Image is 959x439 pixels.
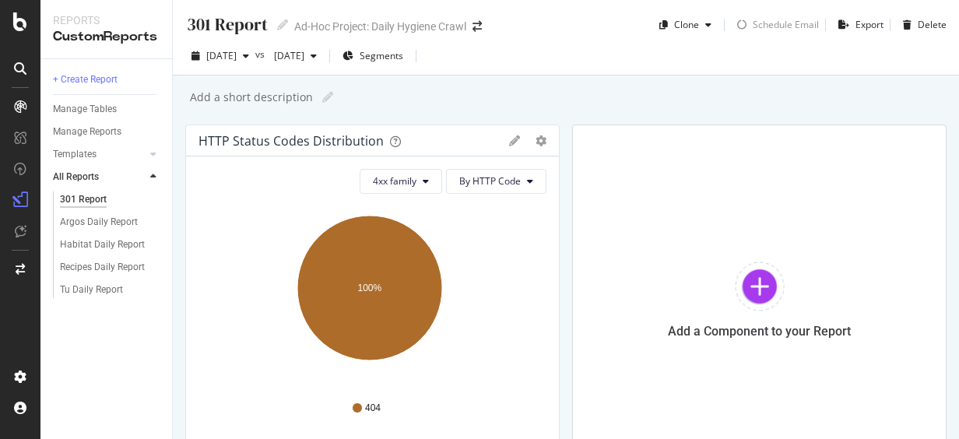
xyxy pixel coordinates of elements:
[731,14,753,36] div: loading
[60,214,161,230] a: Argos Daily Report
[459,174,521,188] span: By HTTP Code
[60,191,107,208] div: 301 Report
[60,282,161,298] a: Tu Daily Report
[185,44,255,68] button: [DATE]
[277,19,288,30] i: Edit report name
[268,44,323,68] button: [DATE]
[53,169,99,185] div: All Reports
[897,12,947,37] button: Delete
[653,12,718,37] button: Clone
[472,21,482,32] div: arrow-right-arrow-left
[60,214,138,230] div: Argos Daily Report
[446,169,546,194] button: By HTTP Code
[832,12,883,37] button: Export
[188,90,313,105] div: Add a short description
[60,237,161,253] a: Habitat Daily Report
[60,259,161,276] a: Recipes Daily Report
[674,18,699,31] div: Clone
[60,237,145,253] div: Habitat Daily Report
[360,49,403,62] span: Segments
[365,402,381,415] span: 404
[198,206,541,387] svg: A chart.
[294,19,466,34] div: Ad-Hoc Project: Daily Hygiene Crawl
[855,18,883,31] div: Export
[60,259,145,276] div: Recipes Daily Report
[60,191,161,208] a: 301 Report
[53,146,97,163] div: Templates
[53,124,161,140] a: Manage Reports
[53,72,118,88] div: + Create Report
[322,92,333,103] i: Edit report name
[53,28,160,46] div: CustomReports
[268,49,304,62] span: 2025 Sep. 8th
[53,72,161,88] a: + Create Report
[53,169,146,185] a: All Reports
[53,101,161,118] a: Manage Tables
[60,282,123,298] div: Tu Daily Report
[206,49,237,62] span: 2025 Oct. 6th
[360,169,442,194] button: 4xx family
[918,18,947,31] div: Delete
[336,44,409,68] button: Segments
[373,174,416,188] span: 4xx family
[731,12,819,37] button: loadingSchedule Email
[198,133,384,149] div: HTTP Status Codes Distribution
[53,124,121,140] div: Manage Reports
[255,47,268,61] span: vs
[53,146,146,163] a: Templates
[753,18,819,31] div: Schedule Email
[185,12,268,37] div: 301 Report
[536,135,546,146] div: gear
[53,101,117,118] div: Manage Tables
[668,324,851,339] div: Add a Component to your Report
[358,283,382,293] text: 100%
[53,12,160,28] div: Reports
